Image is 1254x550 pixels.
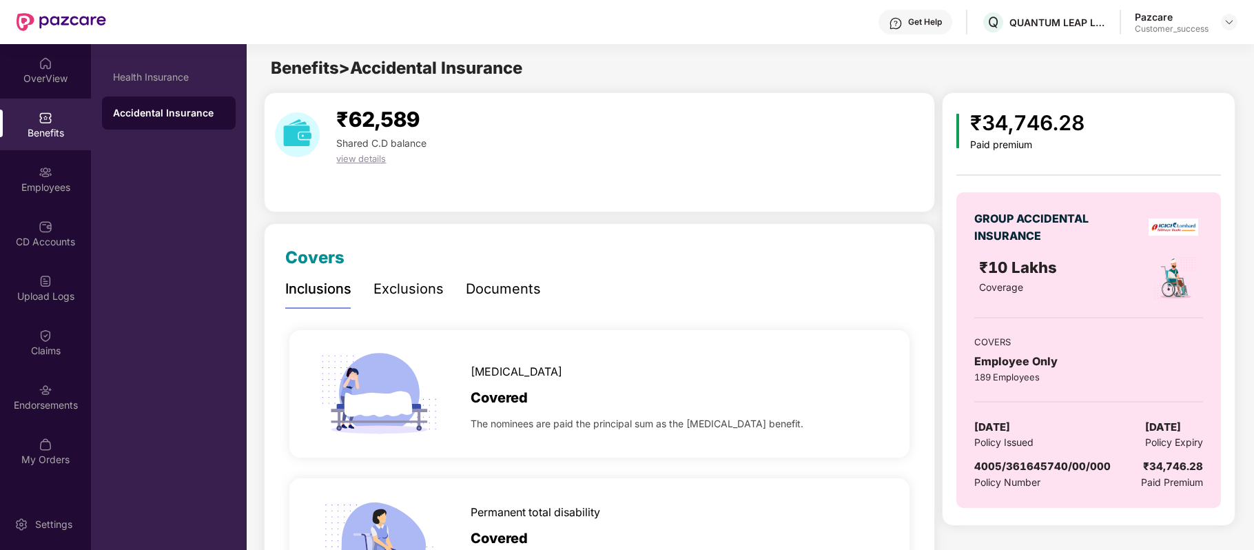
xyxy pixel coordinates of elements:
[471,528,528,549] span: Covered
[471,363,562,380] span: [MEDICAL_DATA]
[1153,256,1198,301] img: policyIcon
[1145,419,1181,436] span: [DATE]
[956,114,960,148] img: icon
[39,111,52,125] img: svg+xml;base64,PHN2ZyBpZD0iQmVuZWZpdHMiIHhtbG5zPSJodHRwOi8vd3d3LnczLm9yZy8yMDAwL3N2ZyIgd2lkdGg9Ij...
[908,17,942,28] div: Get Help
[39,438,52,451] img: svg+xml;base64,PHN2ZyBpZD0iTXlfT3JkZXJzIiBkYXRhLW5hbWU9Ik15IE9yZGVycyIgeG1sbnM9Imh0dHA6Ly93d3cudz...
[113,106,225,120] div: Accidental Insurance
[1145,435,1203,450] span: Policy Expiry
[974,460,1111,473] span: 4005/361645740/00/000
[275,112,320,157] img: download
[373,278,444,300] div: Exclusions
[471,387,528,409] span: Covered
[1135,10,1209,23] div: Pazcare
[336,107,420,132] span: ₹62,589
[466,278,541,300] div: Documents
[970,139,1085,151] div: Paid premium
[336,153,386,164] span: view details
[285,278,351,300] div: Inclusions
[285,245,345,271] div: Covers
[316,330,443,458] img: icon
[1009,16,1106,29] div: QUANTUM LEAP LEARNING SOLUTIONS PRIVATE LIMITED
[974,335,1203,349] div: COVERS
[1141,475,1203,490] span: Paid Premium
[979,258,1061,276] span: ₹10 Lakhs
[39,57,52,70] img: svg+xml;base64,PHN2ZyBpZD0iSG9tZSIgeG1sbnM9Imh0dHA6Ly93d3cudzMub3JnLzIwMDAvc3ZnIiB3aWR0aD0iMjAiIG...
[974,370,1203,384] div: 189 Employees
[39,383,52,397] img: svg+xml;base64,PHN2ZyBpZD0iRW5kb3JzZW1lbnRzIiB4bWxucz0iaHR0cDovL3d3dy53My5vcmcvMjAwMC9zdmciIHdpZH...
[39,274,52,288] img: svg+xml;base64,PHN2ZyBpZD0iVXBsb2FkX0xvZ3MiIGRhdGEtbmFtZT0iVXBsb2FkIExvZ3MiIHhtbG5zPSJodHRwOi8vd3...
[974,476,1040,488] span: Policy Number
[17,13,106,31] img: New Pazcare Logo
[14,518,28,531] img: svg+xml;base64,PHN2ZyBpZD0iU2V0dGluZy0yMHgyMCIgeG1sbnM9Imh0dHA6Ly93d3cudzMub3JnLzIwMDAvc3ZnIiB3aW...
[974,435,1034,450] span: Policy Issued
[974,210,1095,245] div: GROUP ACCIDENTAL INSURANCE
[889,17,903,30] img: svg+xml;base64,PHN2ZyBpZD0iSGVscC0zMngzMiIgeG1sbnM9Imh0dHA6Ly93d3cudzMub3JnLzIwMDAvc3ZnIiB3aWR0aD...
[1135,23,1209,34] div: Customer_success
[970,107,1085,139] div: ₹34,746.28
[974,353,1203,370] div: Employee Only
[39,220,52,234] img: svg+xml;base64,PHN2ZyBpZD0iQ0RfQWNjb3VudHMiIGRhdGEtbmFtZT0iQ0QgQWNjb3VudHMiIHhtbG5zPSJodHRwOi8vd3...
[113,72,225,83] div: Health Insurance
[979,281,1023,293] span: Coverage
[39,165,52,179] img: svg+xml;base64,PHN2ZyBpZD0iRW1wbG95ZWVzIiB4bWxucz0iaHR0cDovL3d3dy53My5vcmcvMjAwMC9zdmciIHdpZHRoPS...
[988,14,998,30] span: Q
[471,416,803,431] span: The nominees are paid the principal sum as the [MEDICAL_DATA] benefit.
[471,504,600,521] span: Permanent total disability
[271,58,522,78] span: Benefits > Accidental Insurance
[1143,458,1203,475] div: ₹34,746.28
[974,419,1010,436] span: [DATE]
[1224,17,1235,28] img: svg+xml;base64,PHN2ZyBpZD0iRHJvcGRvd24tMzJ4MzIiIHhtbG5zPSJodHRwOi8vd3d3LnczLm9yZy8yMDAwL3N2ZyIgd2...
[336,137,426,149] span: Shared C.D balance
[1149,218,1198,236] img: insurerLogo
[39,329,52,343] img: svg+xml;base64,PHN2ZyBpZD0iQ2xhaW0iIHhtbG5zPSJodHRwOi8vd3d3LnczLm9yZy8yMDAwL3N2ZyIgd2lkdGg9IjIwIi...
[31,518,76,531] div: Settings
